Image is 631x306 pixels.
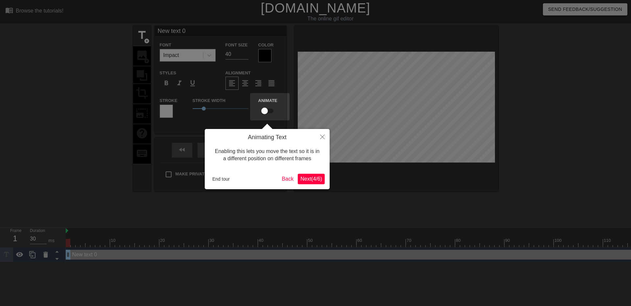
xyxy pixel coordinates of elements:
[315,129,330,144] button: Close
[210,134,325,141] h4: Animating Text
[300,176,322,182] span: Next ( 4 / 6 )
[210,141,325,169] div: Enabling this lets you move the text so it is in a different position on different frames
[210,174,232,184] button: End tour
[298,174,325,184] button: Next
[279,174,296,184] button: Back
